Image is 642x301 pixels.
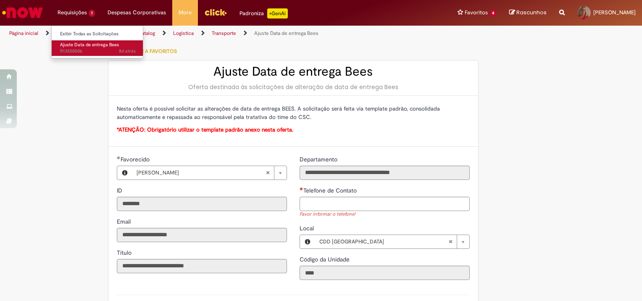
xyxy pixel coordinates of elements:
span: 8d atrás [119,48,136,54]
label: Somente leitura - Departamento [300,155,339,164]
span: Despesas Corporativas [108,8,166,17]
button: Local, Visualizar este registro CDD Santa Cruz do Sul [300,235,315,248]
ul: Trilhas de página [6,26,422,41]
input: ID [117,197,287,211]
div: Oferta destinada às solicitações de alteração de data de entrega Bees [117,83,470,91]
a: Ajuste Data de entrega Bees [254,30,318,37]
a: Página inicial [9,30,38,37]
span: [PERSON_NAME] [593,9,636,16]
label: Somente leitura - Email [117,217,132,226]
span: Nesta oferta é possível solicitar as alterações de data de entrega BEES. A solicitação será feita... [117,105,440,121]
span: CDD [GEOGRAPHIC_DATA] [319,235,448,248]
label: Somente leitura - ID [117,186,124,195]
h2: Ajuste Data de entrega Bees [117,65,470,79]
a: Aberto R13558506 : Ajuste Data de entrega Bees [52,40,144,56]
img: click_logo_yellow_360x200.png [204,6,227,18]
input: Título [117,259,287,273]
span: Obrigatório Preenchido [117,156,121,159]
span: R13558506 [60,48,136,55]
a: Logistica [173,30,194,37]
input: Departamento [300,166,470,180]
span: 4 [489,10,497,17]
span: Somente leitura - ID [117,187,124,194]
div: Padroniza [239,8,288,18]
a: CDD [GEOGRAPHIC_DATA]Limpar campo Local [315,235,469,248]
span: More [179,8,192,17]
a: Exibir Todas as Solicitações [52,29,144,39]
a: Rascunhos [509,9,547,17]
abbr: Limpar campo Local [444,235,457,248]
a: Transporte [212,30,236,37]
img: ServiceNow [1,4,44,21]
span: Favoritos [465,8,488,17]
span: Necessários [300,187,303,190]
label: Somente leitura - Código da Unidade [300,255,351,264]
span: *ATENÇÃO: Obrigatório utilizar o template padrão anexo nesta oferta. [117,126,293,133]
button: Favorecido, Visualizar este registro Nadine Klein [117,166,132,180]
span: 1 [89,10,95,17]
span: Adicionar a Favoritos [116,48,177,55]
p: +GenAi [267,8,288,18]
label: Somente leitura - Título [117,248,133,257]
a: [PERSON_NAME]Limpar campo Favorecido [132,166,287,180]
abbr: Limpar campo Favorecido [261,166,274,180]
span: Telefone de Contato [303,187,358,194]
ul: Requisições [51,25,143,58]
input: Email [117,228,287,242]
button: Adicionar a Favoritos [108,42,182,60]
span: Somente leitura - Código da Unidade [300,256,351,263]
span: Requisições [58,8,87,17]
span: Necessários - Favorecido [121,156,151,163]
span: Rascunhos [516,8,547,16]
input: Telefone de Contato [300,197,470,211]
span: Somente leitura - Email [117,218,132,225]
span: Ajuste Data de entrega Bees [60,42,119,48]
div: Favor informar o telefone! [300,211,470,218]
span: Local [300,224,316,232]
span: [PERSON_NAME] [137,166,266,180]
input: Código da Unidade [300,266,470,280]
time: 23/09/2025 11:18:05 [119,48,136,54]
span: Somente leitura - Título [117,249,133,256]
